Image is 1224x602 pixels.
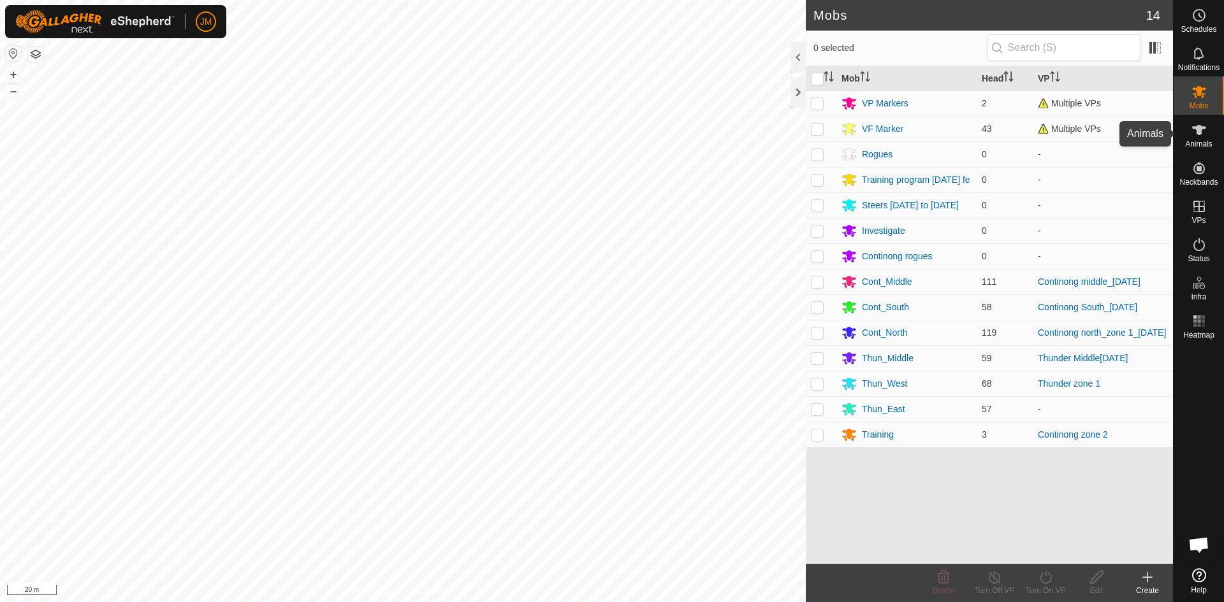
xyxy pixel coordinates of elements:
div: Turn Off VP [969,585,1020,596]
th: VP [1033,66,1173,91]
div: Cont_Middle [862,275,912,289]
span: 0 selected [813,41,987,55]
div: Training [862,428,894,441]
a: Continong middle_[DATE] [1038,276,1140,287]
a: Thunder zone 1 [1038,378,1100,389]
td: - [1033,396,1173,422]
span: 14 [1146,6,1160,25]
span: Infra [1191,293,1206,301]
span: Mobs [1190,102,1208,110]
span: 119 [982,327,996,338]
div: VP Markers [862,97,908,110]
div: Investigate [862,224,905,238]
div: Thun_West [862,377,907,391]
p-sorticon: Activate to sort [1050,73,1060,83]
span: 0 [982,175,987,185]
p-sorticon: Activate to sort [824,73,834,83]
span: 58 [982,302,992,312]
div: Create [1122,585,1173,596]
td: - [1033,243,1173,269]
span: Help [1191,586,1207,594]
span: Multiple VPs [1038,98,1101,108]
a: Continong north_zone 1_[DATE] [1038,327,1166,338]
span: 0 [982,251,987,261]
h2: Mobs [813,8,1146,23]
span: Neckbands [1179,178,1218,186]
div: Turn On VP [1020,585,1071,596]
div: Cont_North [862,326,908,340]
td: - [1033,167,1173,192]
div: Cont_South [862,301,909,314]
span: Notifications [1178,64,1220,71]
button: + [6,67,21,82]
span: Delete [933,586,955,595]
td: - [1033,218,1173,243]
div: Rogues [862,148,892,161]
div: Steers [DATE] to [DATE] [862,199,959,212]
div: Thun_East [862,403,905,416]
th: Head [977,66,1033,91]
button: – [6,83,21,99]
span: JM [200,15,212,29]
input: Search (S) [987,34,1141,61]
span: Animals [1185,140,1213,148]
span: 0 [982,200,987,210]
td: - [1033,141,1173,167]
a: Help [1174,563,1224,599]
span: 43 [982,124,992,134]
span: 0 [982,149,987,159]
td: - [1033,192,1173,218]
div: VF Marker [862,122,903,136]
div: Training program [DATE] fe [862,173,970,187]
div: Edit [1071,585,1122,596]
a: Continong zone 2 [1038,429,1108,440]
span: 0 [982,226,987,236]
button: Map Layers [28,47,43,62]
p-sorticon: Activate to sort [1003,73,1014,83]
a: Contact Us [416,585,453,597]
span: VPs [1191,217,1206,224]
div: Continong rogues [862,250,933,263]
span: Schedules [1181,25,1216,33]
span: 68 [982,378,992,389]
span: Heatmap [1183,331,1214,339]
button: Reset Map [6,46,21,61]
span: 3 [982,429,987,440]
span: 2 [982,98,987,108]
a: Thunder Middle[DATE] [1038,353,1128,363]
span: 57 [982,404,992,414]
span: 59 [982,353,992,363]
p-sorticon: Activate to sort [860,73,870,83]
span: Status [1188,255,1209,262]
a: Continong South_[DATE] [1038,302,1137,312]
a: Privacy Policy [353,585,400,597]
th: Mob [836,66,977,91]
span: Multiple VPs [1038,124,1101,134]
img: Gallagher Logo [15,10,175,33]
div: Thun_Middle [862,352,914,365]
div: Open chat [1180,526,1218,564]
span: 111 [982,276,996,287]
